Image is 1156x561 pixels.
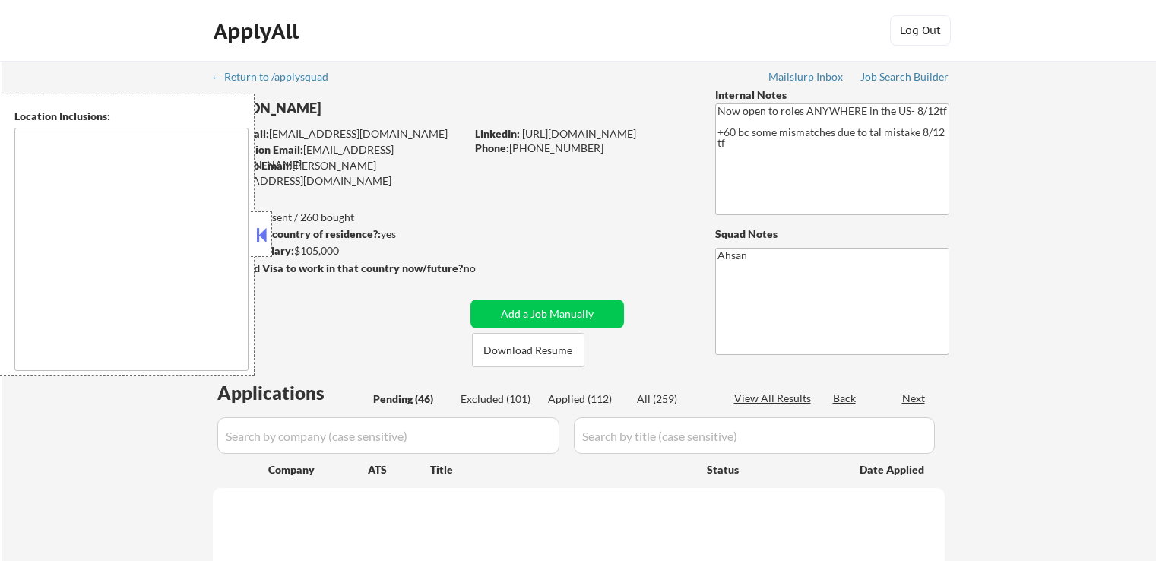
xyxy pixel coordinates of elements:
input: Search by title (case sensitive) [574,417,935,454]
div: Location Inclusions: [14,109,249,124]
div: Back [833,391,857,406]
a: ← Return to /applysquad [211,71,343,86]
div: no [464,261,507,276]
input: Search by company (case sensitive) [217,417,559,454]
div: Squad Notes [715,227,949,242]
div: Title [430,462,692,477]
strong: Will need Visa to work in that country now/future?: [213,261,466,274]
div: yes [212,227,461,242]
button: Add a Job Manually [470,300,624,328]
div: Pending (46) [373,391,449,407]
button: Log Out [890,15,951,46]
div: 112 sent / 260 bought [212,210,465,225]
strong: Phone: [475,141,509,154]
a: [URL][DOMAIN_NAME] [522,127,636,140]
div: [PHONE_NUMBER] [475,141,690,156]
div: $105,000 [212,243,465,258]
div: All (259) [637,391,713,407]
div: View All Results [734,391,816,406]
div: Applied (112) [548,391,624,407]
div: Job Search Builder [860,71,949,82]
div: [EMAIL_ADDRESS][DOMAIN_NAME] [214,126,465,141]
div: Date Applied [860,462,926,477]
div: ATS [368,462,430,477]
div: Status [707,455,838,483]
div: ApplyAll [214,18,303,44]
div: Mailslurp Inbox [768,71,844,82]
div: ← Return to /applysquad [211,71,343,82]
div: Applications [217,384,368,402]
div: Company [268,462,368,477]
strong: LinkedIn: [475,127,520,140]
div: Excluded (101) [461,391,537,407]
div: [EMAIL_ADDRESS][DOMAIN_NAME] [214,142,465,172]
strong: Can work in country of residence?: [212,227,381,240]
div: Next [902,391,926,406]
div: [PERSON_NAME] [213,99,525,118]
a: Mailslurp Inbox [768,71,844,86]
div: [PERSON_NAME][EMAIL_ADDRESS][DOMAIN_NAME] [213,158,465,188]
button: Download Resume [472,333,584,367]
div: Internal Notes [715,87,949,103]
